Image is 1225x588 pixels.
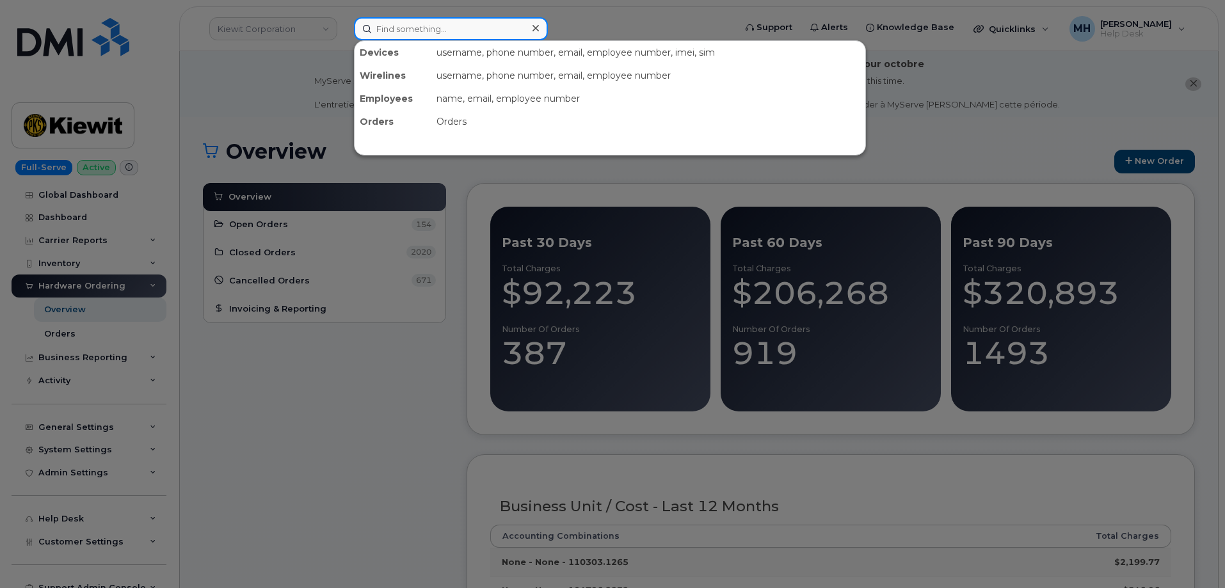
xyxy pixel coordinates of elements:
[431,64,865,87] div: username, phone number, email, employee number
[431,110,865,133] div: Orders
[355,64,431,87] div: Wirelines
[431,41,865,64] div: username, phone number, email, employee number, imei, sim
[355,87,431,110] div: Employees
[1169,532,1215,578] iframe: Messenger Launcher
[355,110,431,133] div: Orders
[431,87,865,110] div: name, email, employee number
[355,41,431,64] div: Devices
